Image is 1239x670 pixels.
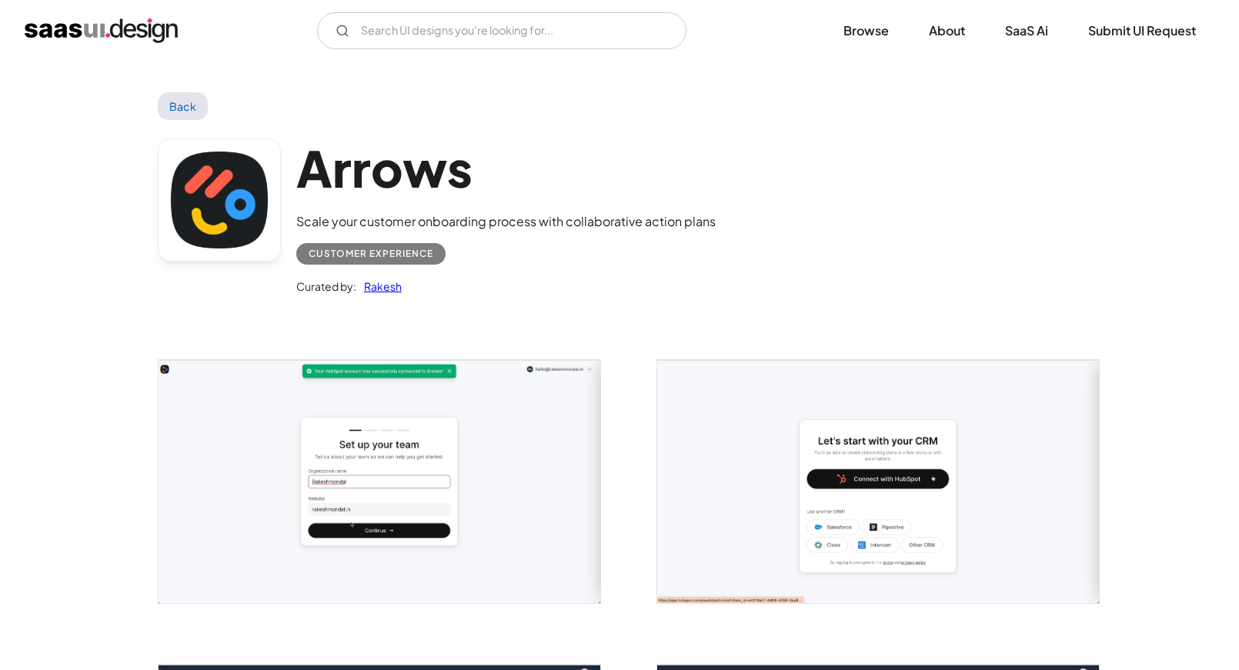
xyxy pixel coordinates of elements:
h1: Arrows [296,138,716,198]
a: Submit UI Request [1070,14,1214,48]
a: About [910,14,984,48]
a: Back [158,92,208,120]
form: Email Form [317,12,686,49]
a: Rakesh [356,277,402,295]
a: home [25,18,178,43]
div: Customer Experience [309,245,433,263]
div: Scale your customer onboarding process with collaborative action plans [296,212,716,231]
a: open lightbox [657,360,1099,603]
img: 64f9dd7ca8cacdb44c97fec5_Arrows%20to%20Login.jpg [657,360,1099,603]
input: Search UI designs you're looking for... [317,12,686,49]
a: open lightbox [159,360,600,603]
a: SaaS Ai [987,14,1067,48]
img: 64f9dd7c6766502a844a9806_Arrows%20to%20setup%20team.jpg [159,360,600,603]
div: Curated by: [296,277,356,295]
a: Browse [825,14,907,48]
